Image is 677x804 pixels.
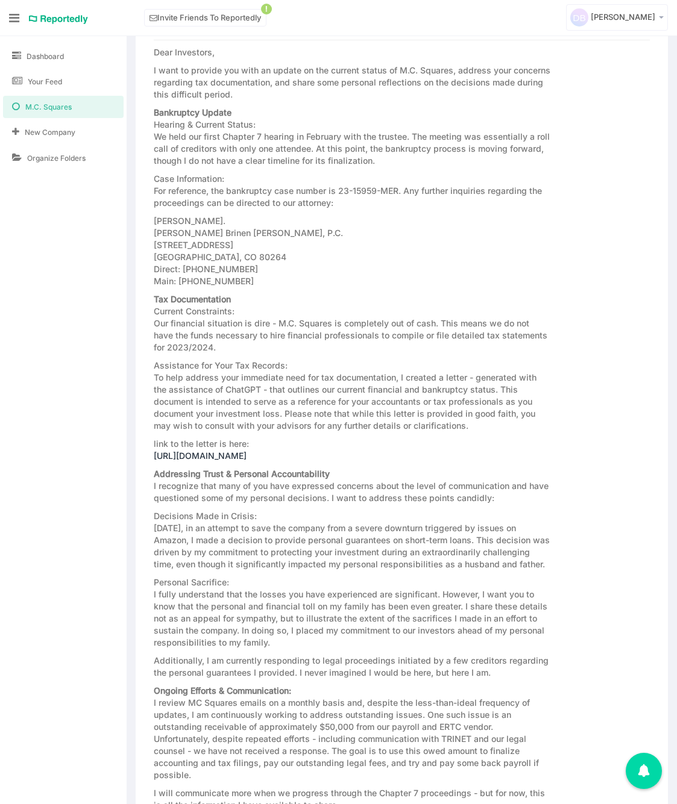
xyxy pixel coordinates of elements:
[25,127,75,137] span: New Company
[154,215,550,287] p: [PERSON_NAME]. [PERSON_NAME] Brinen [PERSON_NAME], P.C. [STREET_ADDRESS] [GEOGRAPHIC_DATA], CO 80...
[154,107,231,117] strong: Bankruptcy Update
[261,4,272,14] span: !
[3,45,124,67] a: Dashboard
[144,9,266,26] a: Invite Friends To Reportedly!
[154,685,550,781] p: I review MC Squares emails on a monthly basis and, despite the less-than-ideal frequency of updat...
[3,96,124,118] a: M.C. Squares
[3,70,124,93] a: Your Feed
[154,685,291,696] strong: Ongoing Efforts & Communication:
[28,76,62,87] span: Your Feed
[3,121,124,143] a: New Company
[154,655,550,679] p: Additionally, I am currently responding to legal proceedings initiated by a few creditors regardi...
[154,293,550,354] p: Current Constraints: Our financial situation is dire - M.C. Squares is completely out of cash. Th...
[154,576,550,649] p: Personal Sacrifice: I fully understand that the losses you have experienced are significant. Howe...
[566,4,668,31] a: [PERSON_NAME]
[154,468,550,504] p: I recognize that many of you have expressed concerns about the level of communication and have qu...
[25,102,72,112] span: M.C. Squares
[154,438,550,462] p: link to the letter is here:
[154,450,247,461] a: [URL][DOMAIN_NAME]
[154,107,550,167] p: Hearing & Current Status: We held our first Chapter 7 hearing in February with the trustee. The m...
[154,469,330,479] strong: Addressing Trust & Personal Accountability
[154,46,550,58] p: Dear Investors,
[28,9,89,30] a: Reportedly
[154,294,231,304] strong: Tax Documentation
[154,360,550,432] p: Assistance for Your Tax Records: To help address your immediate need for tax documentation, I cre...
[154,173,550,209] p: Case Information: For reference, the bankruptcy case number is 23-15959-MER. Any further inquirie...
[3,147,124,169] a: Organize Folders
[27,153,86,163] span: Organize Folders
[570,8,588,26] img: svg+xml;base64,PD94bWwgdmVyc2lvbj0iMS4wIiBlbmNvZGluZz0iVVRGLTgiPz4KICAgICAg%0APHN2ZyB2ZXJzaW9uPSI...
[154,64,550,101] p: I want to provide you with an update on the current status of M.C. Squares, address your concerns...
[27,51,64,61] span: Dashboard
[591,12,655,22] span: [PERSON_NAME]
[154,510,550,570] p: Decisions Made in Crisis: [DATE], in an attempt to save the company from a severe downturn trigge...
